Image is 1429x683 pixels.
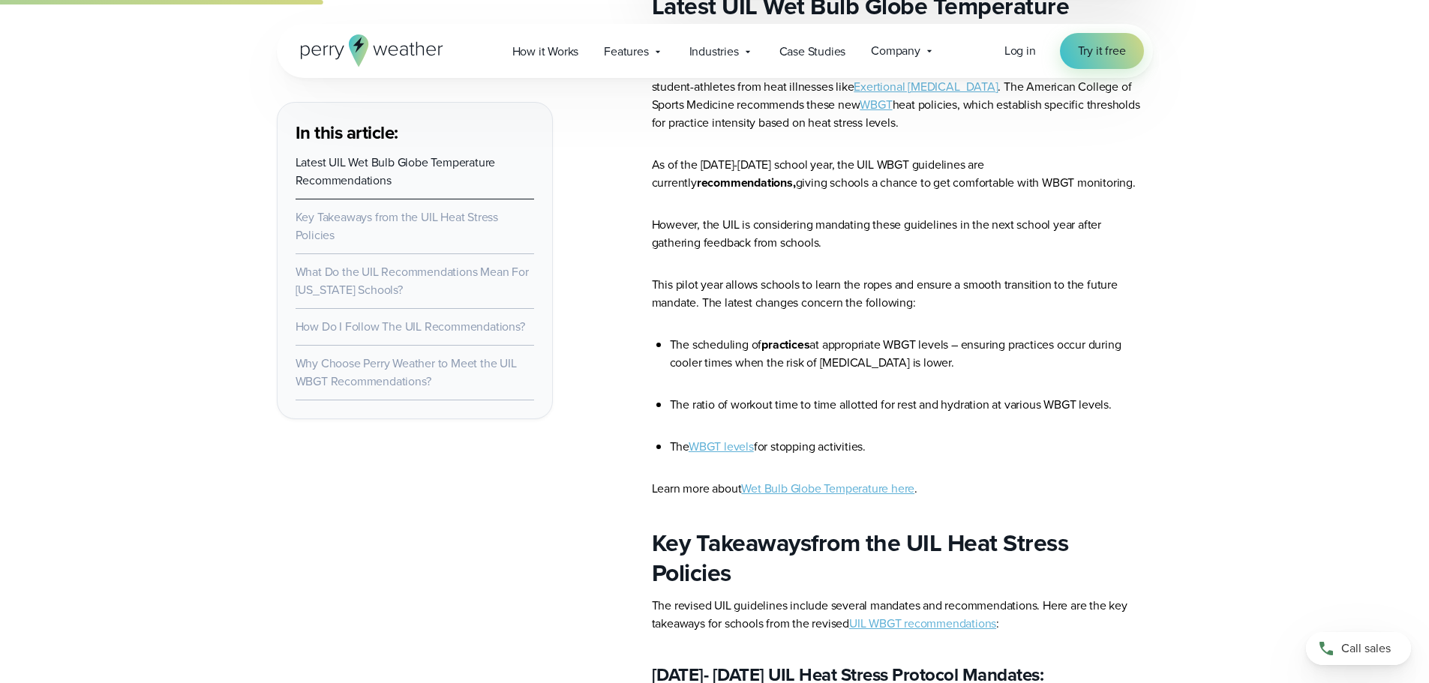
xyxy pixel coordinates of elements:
[652,597,1153,633] p: The revised UIL guidelines include several mandates and recommendations. Here are the key takeawa...
[652,276,1153,312] p: This pilot year allows schools to learn the ropes and ensure a smooth transition to the future ma...
[779,43,846,61] span: Case Studies
[849,615,996,632] a: UIL WBGT recommendations
[652,480,1153,498] p: Learn more about .
[871,42,920,60] span: Company
[670,336,1153,372] li: The scheduling of at appropriate WBGT levels – ensuring practices occur during cooler times when ...
[689,43,739,61] span: Industries
[500,36,592,67] a: How it Works
[1004,42,1036,60] a: Log in
[652,216,1153,252] p: However, the UIL is considering mandating these guidelines in the next school year after gatherin...
[652,525,812,561] strong: Key Takeaways
[697,174,796,191] strong: recommendations,
[670,438,1153,456] li: The for stopping activities.
[652,156,1153,192] p: As of the [DATE]-[DATE] school year, the UIL WBGT guidelines are currently giving schools a chanc...
[296,263,529,298] a: What Do the UIL Recommendations Mean For [US_STATE] Schools?
[1078,42,1126,60] span: Try it free
[296,355,517,390] a: Why Choose Perry Weather to Meet the UIL WBGT Recommendations?
[604,43,648,61] span: Features
[1341,640,1391,658] span: Call sales
[860,96,892,113] a: WBGT
[767,36,859,67] a: Case Studies
[296,154,496,189] a: Latest UIL Wet Bulb Globe Temperature Recommendations
[296,208,498,244] a: Key Takeaways from the UIL Heat Stress Policies
[652,525,1069,591] strong: from the UIL Heat Stress Policies
[741,480,914,497] a: Wet Bulb Globe Temperature here
[1306,632,1411,665] a: Call sales
[761,336,809,353] strong: practices
[1004,42,1036,59] span: Log in
[652,60,1153,132] p: The [DATE]-[DATE] UIL WBGT revised recommendations are a giant leap forward in protecting student...
[854,78,998,95] a: Exertional [MEDICAL_DATA]
[670,396,1153,414] li: The ratio of workout time to time allotted for rest and hydration at various WBGT levels.
[689,438,754,455] a: WBGT levels
[1060,33,1144,69] a: Try it free
[512,43,579,61] span: How it Works
[296,121,534,145] h3: In this article:
[296,318,525,335] a: How Do I Follow The UIL Recommendations?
